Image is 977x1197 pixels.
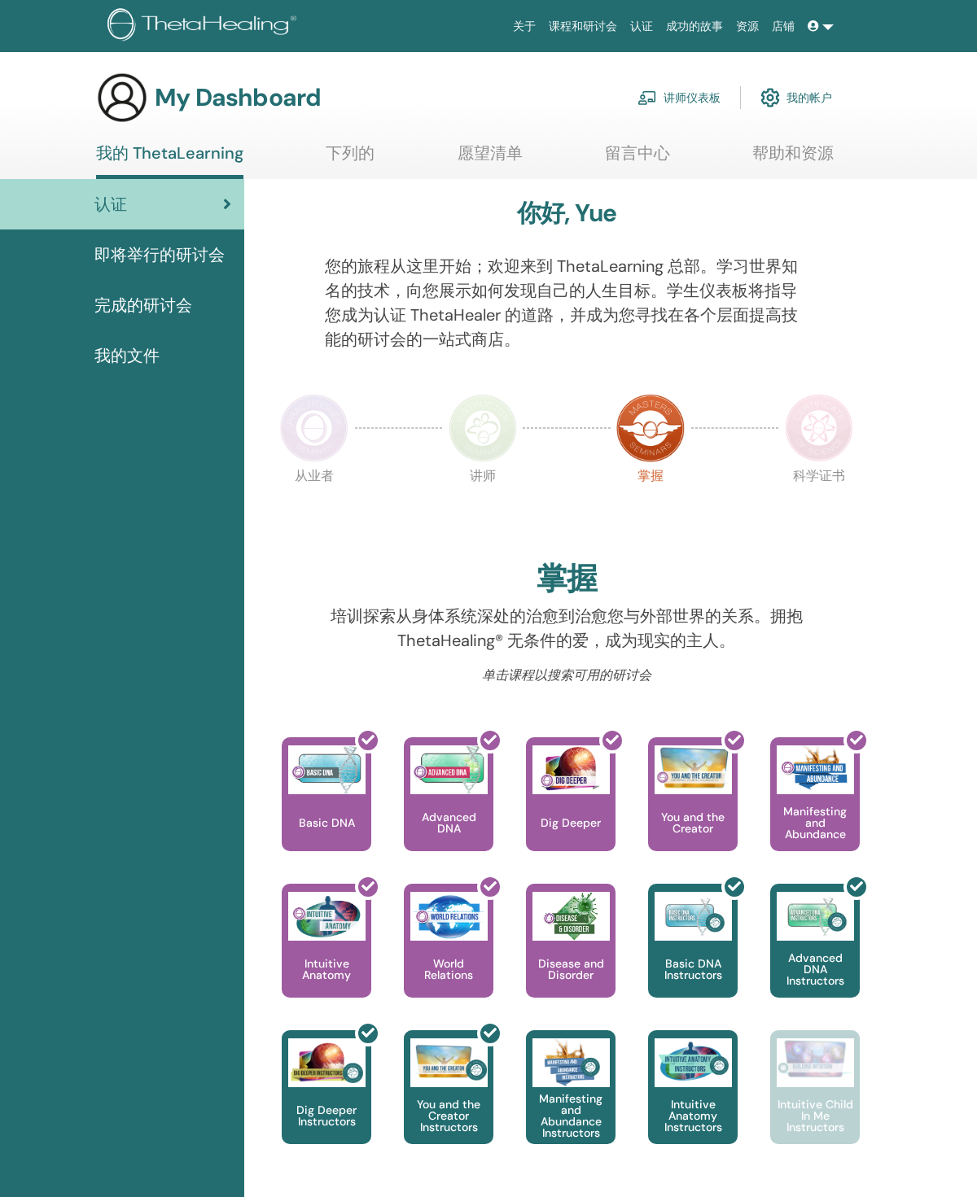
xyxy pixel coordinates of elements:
p: 您的旅程从这里开始；欢迎来到 ThetaLearning 总部。学习世界知名的技术，向您展示如何发现自己的人生目标。学生仪表板将指导您成为认证 ThetaHealer 的道路，并成为您寻找在各个... [325,254,809,352]
img: Advanced DNA [410,745,488,794]
a: 我的帐户 [760,80,832,116]
img: Basic DNA [288,745,366,794]
p: Intuitive Child In Me Instructors [770,1099,860,1133]
h3: My Dashboard [155,83,321,112]
span: 即将举行的研讨会 [94,242,225,267]
a: Dig Deeper Instructors Dig Deeper Instructors [282,1030,371,1177]
img: Manifesting and Abundance Instructors [532,1038,610,1087]
a: 课程和研讨会 [542,11,624,42]
p: You and the Creator Instructors [404,1099,493,1133]
a: Intuitive Child In Me Instructors Intuitive Child In Me Instructors [770,1030,860,1177]
a: World Relations World Relations [404,884,493,1030]
p: 单击课程以搜索可用的研讨会 [325,666,809,685]
h2: 掌握 [537,561,597,598]
a: 关于 [506,11,542,42]
a: Intuitive Anatomy Instructors Intuitive Anatomy Instructors [648,1030,738,1177]
p: World Relations [404,958,493,981]
a: Disease and Disorder Disease and Disorder [526,884,616,1030]
a: 帮助和资源 [752,143,834,175]
img: chalkboard-teacher.svg [637,90,657,105]
img: Master [616,394,685,462]
img: You and the Creator [655,745,732,790]
p: Advanced DNA Instructors [770,952,860,986]
p: 培训探索从身体系统深处的治愈到治愈您与外部世界的关系。拥抱 ThetaHealing® 无条件的爱，成为现实的主人。 [325,604,809,653]
a: 成功的故事 [659,11,729,42]
a: 讲师仪表板 [637,80,721,116]
p: Manifesting and Abundance [770,806,860,840]
img: Certificate of Science [785,394,853,462]
span: 我的文件 [94,343,160,368]
p: Basic DNA Instructors [648,958,738,981]
img: Intuitive Anatomy [288,892,366,941]
a: Manifesting and Abundance Instructors Manifesting and Abundance Instructors [526,1030,616,1177]
a: 资源 [729,11,765,42]
a: Dig Deeper Dig Deeper [526,737,616,884]
h3: 你好, Yue [517,199,616,228]
img: Instructor [449,394,517,462]
p: Intuitive Anatomy [282,958,371,981]
img: Dig Deeper [532,745,610,794]
a: Advanced DNA Advanced DNA [404,737,493,884]
a: 店铺 [765,11,801,42]
a: Intuitive Anatomy Intuitive Anatomy [282,884,371,1030]
img: Basic DNA Instructors [655,892,732,941]
img: Dig Deeper Instructors [288,1038,366,1087]
span: 认证 [94,192,127,216]
a: 我的 ThetaLearning [96,143,243,179]
p: Intuitive Anatomy Instructors [648,1099,738,1133]
a: 留言中心 [605,143,670,175]
p: 从业者 [280,470,348,538]
img: logo.png [107,8,302,45]
p: Advanced DNA [404,811,493,834]
img: Manifesting and Abundance [777,745,854,794]
a: Basic DNA Basic DNA [282,737,371,884]
a: 愿望清单 [458,143,523,175]
a: You and the Creator You and the Creator [648,737,738,884]
img: World Relations [410,892,488,941]
img: Disease and Disorder [532,892,610,941]
a: Manifesting and Abundance Manifesting and Abundance [770,737,860,884]
p: Dig Deeper [534,817,607,828]
p: You and the Creator [648,811,738,834]
a: 认证 [624,11,659,42]
img: Advanced DNA Instructors [777,892,854,941]
img: Practitioner [280,394,348,462]
span: 完成的研讨会 [94,293,192,317]
a: Basic DNA Instructors Basic DNA Instructors [648,884,738,1030]
a: 下列的 [326,143,375,175]
img: You and the Creator Instructors [410,1038,488,1087]
p: Dig Deeper Instructors [282,1104,371,1127]
img: Intuitive Anatomy Instructors [655,1038,732,1087]
a: You and the Creator Instructors You and the Creator Instructors [404,1030,493,1177]
p: 掌握 [616,470,685,538]
p: 讲师 [449,470,517,538]
img: Intuitive Child In Me Instructors [777,1038,854,1078]
p: Manifesting and Abundance Instructors [526,1093,616,1138]
a: Advanced DNA Instructors Advanced DNA Instructors [770,884,860,1030]
img: cog.svg [760,84,780,111]
p: Disease and Disorder [526,958,616,981]
img: generic-user-icon.jpg [96,72,148,124]
p: 科学证书 [785,470,853,538]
